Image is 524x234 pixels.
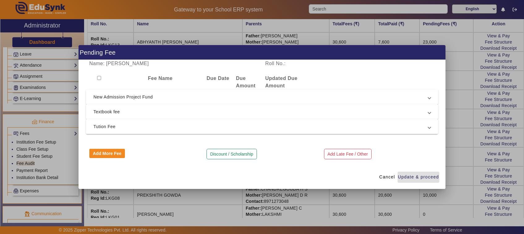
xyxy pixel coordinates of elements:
[86,60,262,67] div: Name: [PERSON_NAME]
[79,45,445,60] h1: Pending Fee
[379,174,395,180] span: Cancel
[398,172,439,183] button: Update & proceed
[93,123,428,130] span: Tution Fee
[207,76,229,81] b: Due Date
[207,149,257,159] button: Discount / Scholarship
[93,108,428,115] span: Textbook fee
[86,90,438,104] mat-expansion-panel-header: New Admission Project Fund
[93,93,428,101] span: New Admission Project Fund
[265,76,297,88] b: Updated Due Amount
[324,149,372,159] button: Add Late Fee / Other
[236,76,255,88] b: Due Amount
[89,149,125,158] button: Add More Fee
[86,104,438,119] mat-expansion-panel-header: Textbook fee
[148,76,173,81] b: Fee Name
[86,119,438,134] mat-expansion-panel-header: Tution Fee
[398,174,439,180] span: Update & proceed
[377,172,398,183] button: Cancel
[262,60,350,67] div: Roll No.:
